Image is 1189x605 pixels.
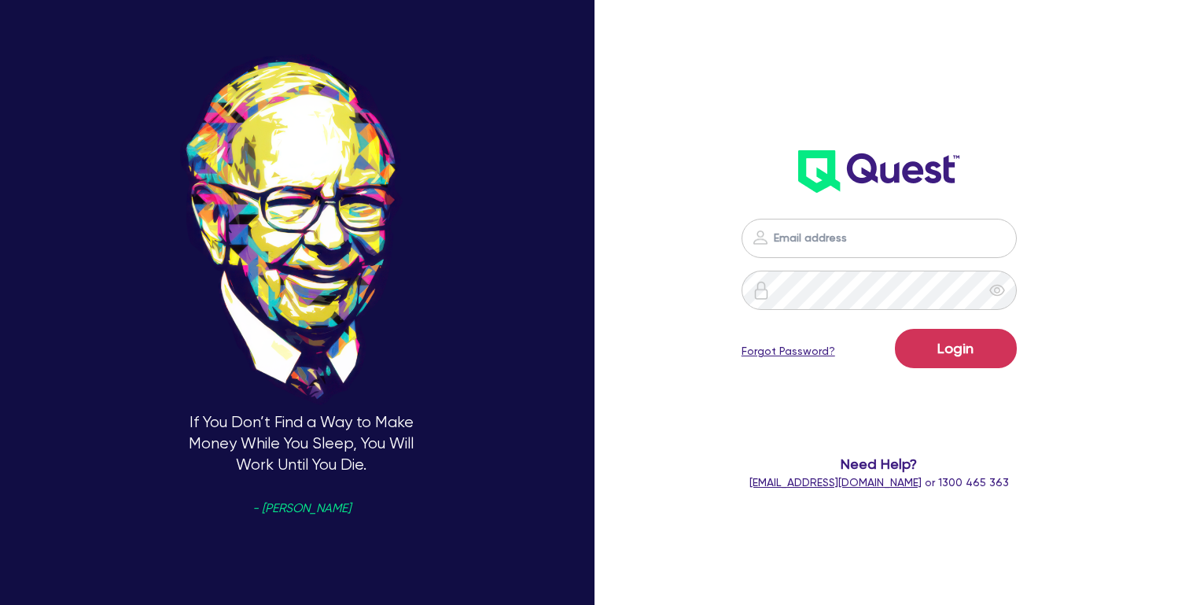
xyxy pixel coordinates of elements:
button: Login [895,329,1017,368]
img: wH2k97JdezQIQAAAABJRU5ErkJggg== [798,150,959,193]
span: or 1300 465 363 [749,476,1009,489]
span: Need Help? [725,453,1033,474]
a: Forgot Password? [742,343,835,360]
input: Email address [742,219,1017,258]
span: - [PERSON_NAME] [252,503,351,515]
img: icon-password [751,228,770,247]
img: icon-password [752,281,771,300]
span: eye [989,282,1005,298]
a: [EMAIL_ADDRESS][DOMAIN_NAME] [749,476,922,489]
